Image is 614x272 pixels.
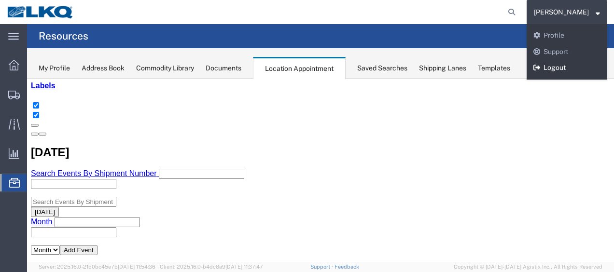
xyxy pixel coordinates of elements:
div: Shipping Lanes [419,63,466,73]
div: Documents [206,63,241,73]
a: Profile [527,27,607,44]
span: [DATE] 11:37:47 [225,264,263,270]
div: Commodity Library [136,63,194,73]
h4: Resources [39,24,88,48]
img: logo [7,5,74,19]
span: Robert Benette [534,7,589,17]
a: Support [310,264,335,270]
div: My Profile [39,63,70,73]
span: Copyright © [DATE]-[DATE] Agistix Inc., All Rights Reserved [454,263,602,271]
a: Feedback [335,264,359,270]
a: Support [527,44,607,60]
span: Server: 2025.16.0-21b0bc45e7b [39,264,155,270]
div: Location Appointment [253,57,346,79]
div: Saved Searches [357,63,407,73]
a: Logout [527,60,607,76]
span: [DATE] 11:54:36 [118,264,155,270]
span: Client: 2025.16.0-b4dc8a9 [160,264,263,270]
iframe: FS Legacy Container [27,79,614,262]
div: Templates [478,63,510,73]
div: Address Book [82,63,125,73]
button: [PERSON_NAME] [533,6,600,18]
button: Add Event [33,166,70,177]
